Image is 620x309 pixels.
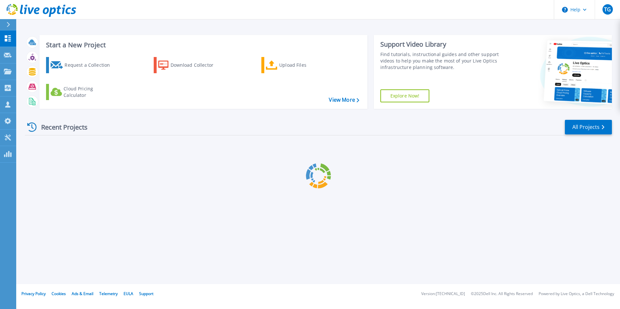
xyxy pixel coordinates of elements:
span: TG [604,7,611,12]
a: Request a Collection [46,57,118,73]
div: Recent Projects [25,119,96,135]
li: Powered by Live Optics, a Dell Technology [539,292,614,296]
li: Version: [TECHNICAL_ID] [421,292,465,296]
a: All Projects [565,120,612,134]
a: Explore Now! [380,89,430,102]
a: Support [139,291,153,296]
a: Cookies [52,291,66,296]
a: Privacy Policy [21,291,46,296]
a: EULA [124,291,133,296]
div: Find tutorials, instructional guides and other support videos to help you make the most of your L... [380,51,502,71]
div: Support Video Library [380,40,502,49]
a: Download Collector [154,57,226,73]
div: Download Collector [171,59,222,72]
div: Request a Collection [65,59,116,72]
a: View More [329,97,359,103]
a: Upload Files [261,57,334,73]
li: © 2025 Dell Inc. All Rights Reserved [471,292,533,296]
div: Cloud Pricing Calculator [64,86,115,98]
a: Ads & Email [72,291,93,296]
h3: Start a New Project [46,41,359,49]
a: Telemetry [99,291,118,296]
a: Cloud Pricing Calculator [46,84,118,100]
div: Upload Files [279,59,331,72]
